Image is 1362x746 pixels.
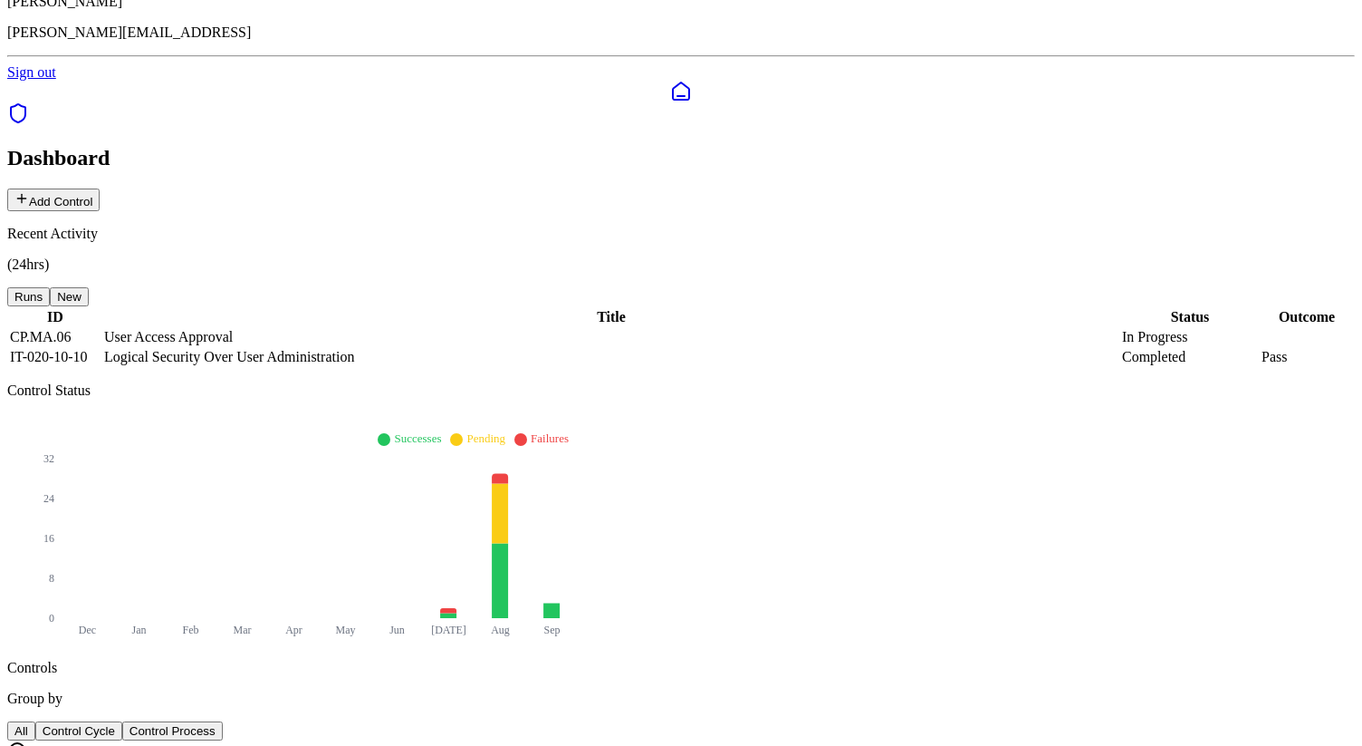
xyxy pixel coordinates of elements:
h2: Dashboard [7,146,1355,170]
p: [PERSON_NAME][EMAIL_ADDRESS] [7,24,1355,41]
tspan: Aug [491,623,510,635]
tspan: 16 [43,532,54,545]
td: CP.MA.06 [9,328,101,346]
a: Dashboard [7,81,1355,102]
tspan: Jan [132,623,147,635]
button: New [50,287,89,306]
td: IT-020-10-10 [9,348,101,366]
a: SOC 1 Reports [7,111,29,127]
tspan: [DATE] [431,623,466,635]
tspan: Dec [79,623,96,635]
p: Recent Activity [7,226,1355,242]
td: Logical Security Over User Administration [103,348,1119,366]
button: Runs [7,287,50,306]
tspan: Sep [544,623,561,635]
tspan: 32 [43,452,54,465]
span: Outcome [1279,309,1335,325]
div: Completed [1122,349,1258,365]
p: Group by [7,691,1355,707]
button: Control Process [122,722,223,741]
span: Status [1171,309,1210,325]
div: Pass [1261,349,1352,365]
span: Successes [394,431,441,445]
tspan: Apr [285,623,302,635]
tspan: Jun [389,623,405,635]
button: Add Control [7,189,100,211]
p: (24hrs) [7,257,1355,273]
span: Title [597,309,626,325]
p: Controls [7,660,1355,676]
div: In Progress [1122,329,1258,345]
tspan: 0 [49,612,54,625]
button: Control Cycle [35,722,122,741]
span: Failures [531,431,569,445]
tspan: 24 [43,492,54,505]
td: User Access Approval [103,328,1119,346]
a: Sign out [7,64,56,80]
p: Control Status [7,383,1355,399]
span: ID [47,309,63,325]
tspan: 8 [49,572,54,585]
span: Pending [466,431,505,445]
tspan: Feb [183,623,199,635]
tspan: May [336,623,356,635]
tspan: Mar [234,623,252,635]
button: All [7,722,35,741]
